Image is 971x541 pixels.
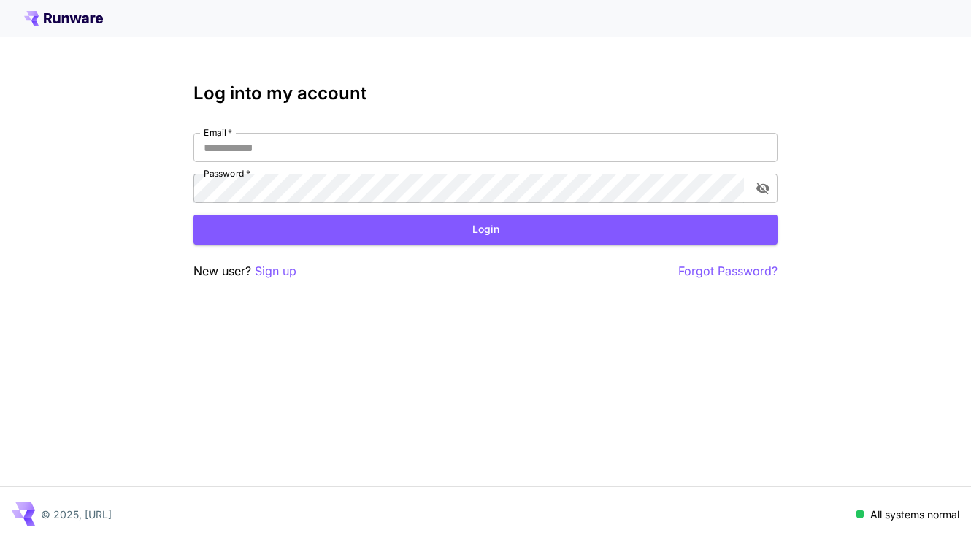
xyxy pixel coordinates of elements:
button: Sign up [255,262,296,280]
button: Login [193,215,778,245]
p: © 2025, [URL] [41,507,112,522]
label: Email [204,126,232,139]
button: Forgot Password? [678,262,778,280]
label: Password [204,167,250,180]
p: New user? [193,262,296,280]
h3: Log into my account [193,83,778,104]
p: All systems normal [870,507,959,522]
button: toggle password visibility [750,175,776,202]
